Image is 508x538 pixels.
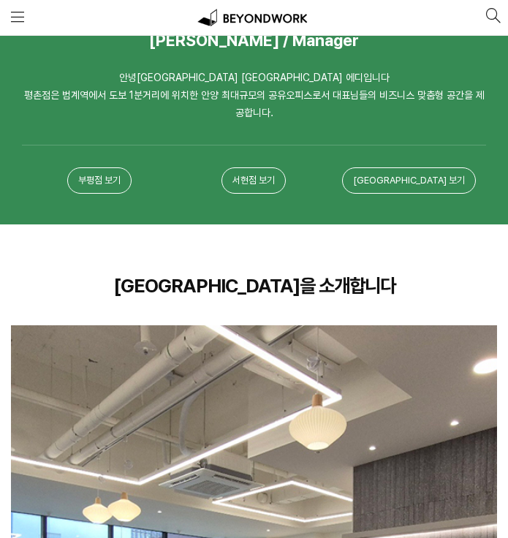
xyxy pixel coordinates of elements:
span: [PERSON_NAME] / Manager [149,31,359,50]
a: 부평점 보기 [67,167,132,194]
a: [GEOGRAPHIC_DATA] 보기 [342,167,476,194]
span: [GEOGRAPHIC_DATA]을 소개합니다 [113,274,395,297]
a: 서현점 보기 [221,167,286,194]
span: 안녕[GEOGRAPHIC_DATA] [GEOGRAPHIC_DATA] 에디입니다 평촌점은 범계역에서 도보 1분거리에 위치한 안양 최대규모의 공유오피스로서 대표님들의 비즈니스 맞... [24,72,485,118]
